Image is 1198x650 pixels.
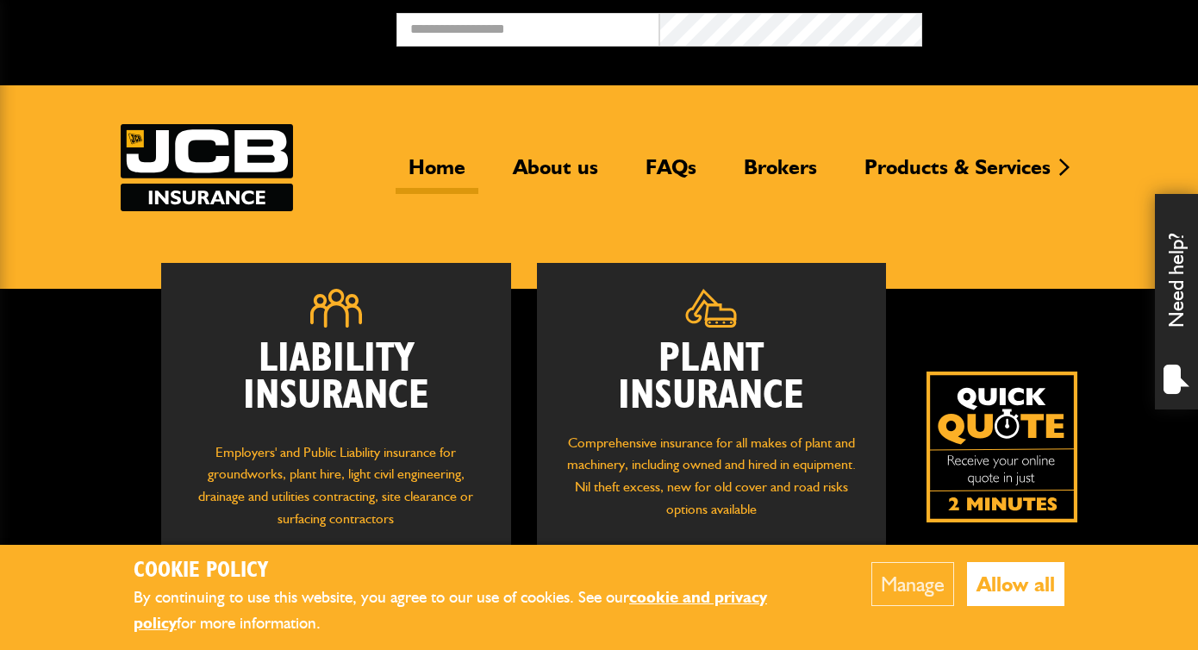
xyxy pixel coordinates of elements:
[563,341,861,415] h2: Plant Insurance
[1155,194,1198,409] div: Need help?
[927,372,1077,522] img: Quick Quote
[396,154,478,194] a: Home
[922,13,1185,40] button: Broker Login
[134,584,819,637] p: By continuing to use this website, you agree to our use of cookies. See our for more information.
[967,562,1064,606] button: Allow all
[187,441,485,539] p: Employers' and Public Liability insurance for groundworks, plant hire, light civil engineering, d...
[500,154,611,194] a: About us
[187,341,485,424] h2: Liability Insurance
[121,124,293,211] a: JCB Insurance Services
[852,154,1064,194] a: Products & Services
[871,562,954,606] button: Manage
[563,432,861,520] p: Comprehensive insurance for all makes of plant and machinery, including owned and hired in equipm...
[731,154,830,194] a: Brokers
[633,154,709,194] a: FAQs
[121,124,293,211] img: JCB Insurance Services logo
[134,558,819,584] h2: Cookie Policy
[927,372,1077,522] a: Get your insurance quote isn just 2-minutes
